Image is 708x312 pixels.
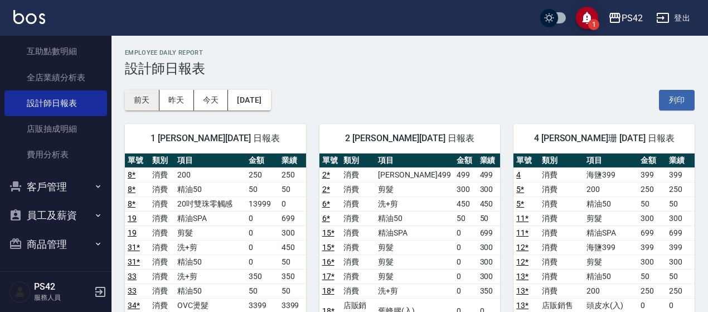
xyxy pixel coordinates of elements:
td: 0 [246,225,278,240]
td: 350 [477,284,501,298]
td: 200 [174,167,246,182]
td: 消費 [341,240,376,255]
td: 200 [584,284,638,298]
td: 350 [246,269,278,284]
button: 前天 [125,90,159,111]
td: 精油SPA [174,211,246,225]
td: 699 [279,211,306,225]
td: 0 [246,211,278,225]
span: 1 [588,19,599,30]
button: PS42 [604,7,647,30]
td: 精油50 [174,182,246,196]
td: 399 [666,240,695,255]
a: 33 [128,286,137,295]
a: 店販抽成明細 [4,116,107,142]
td: 499 [477,167,501,182]
td: 消費 [341,284,376,298]
td: 499 [454,167,477,182]
td: 250 [666,284,695,298]
a: 19 [128,214,137,223]
td: 300 [477,240,501,255]
th: 金額 [454,153,477,168]
td: 699 [477,225,501,240]
td: 50 [477,211,501,225]
td: 0 [246,240,278,255]
button: 登出 [652,8,695,28]
th: 業績 [279,153,306,168]
button: [DATE] [228,90,270,111]
img: Person [9,281,31,303]
button: 商品管理 [4,230,107,259]
td: 精油SPA [584,225,638,240]
td: 消費 [149,284,174,298]
td: 0 [454,284,477,298]
td: 0 [454,225,477,240]
td: 399 [638,240,666,255]
a: 33 [128,272,137,281]
td: 450 [477,196,501,211]
td: 海鹽399 [584,167,638,182]
td: 消費 [341,182,376,196]
td: 剪髮 [584,211,638,225]
td: 300 [279,225,306,240]
td: [PERSON_NAME]499 [375,167,453,182]
td: 消費 [341,196,376,211]
td: 消費 [149,240,174,255]
th: 金額 [638,153,666,168]
span: 2 [PERSON_NAME][DATE] 日報表 [333,133,487,144]
a: 費用分析表 [4,142,107,167]
th: 類別 [539,153,584,168]
th: 單號 [125,153,149,168]
td: 消費 [341,167,376,182]
td: 精油50 [174,284,246,298]
td: 0 [454,240,477,255]
a: 4 [516,170,521,179]
td: 精油50 [584,269,638,284]
td: 0 [246,255,278,269]
td: 消費 [539,167,584,182]
td: 精油50 [174,255,246,269]
td: 洗+剪 [174,240,246,255]
th: 項目 [174,153,246,168]
td: 50 [279,284,306,298]
th: 項目 [375,153,453,168]
td: 50 [246,284,278,298]
td: 350 [279,269,306,284]
td: 消費 [341,269,376,284]
td: 消費 [539,196,584,211]
td: 300 [477,269,501,284]
th: 業績 [477,153,501,168]
td: 消費 [149,167,174,182]
td: 450 [454,196,477,211]
td: 300 [666,255,695,269]
th: 項目 [584,153,638,168]
td: 699 [666,225,695,240]
td: 消費 [539,240,584,255]
td: 消費 [539,255,584,269]
th: 金額 [246,153,278,168]
td: 399 [666,167,695,182]
td: 消費 [149,196,174,211]
td: 消費 [149,211,174,225]
td: 200 [584,182,638,196]
td: 剪髮 [375,269,453,284]
td: 50 [638,196,666,211]
td: 精油50 [584,196,638,211]
td: 消費 [341,211,376,225]
td: 20吋雙珠零觸感 [174,196,246,211]
td: 250 [246,167,278,182]
td: 消費 [149,269,174,284]
td: 13999 [246,196,278,211]
h3: 設計師日報表 [125,61,695,76]
button: 列印 [659,90,695,111]
a: 互助點數明細 [4,39,107,64]
td: 250 [638,182,666,196]
td: 50 [638,269,666,284]
td: 洗+剪 [375,284,453,298]
td: 剪髮 [375,240,453,255]
a: 全店業績分析表 [4,65,107,90]
td: 50 [246,182,278,196]
button: 昨天 [159,90,194,111]
h2: Employee Daily Report [125,49,695,56]
td: 0 [454,269,477,284]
